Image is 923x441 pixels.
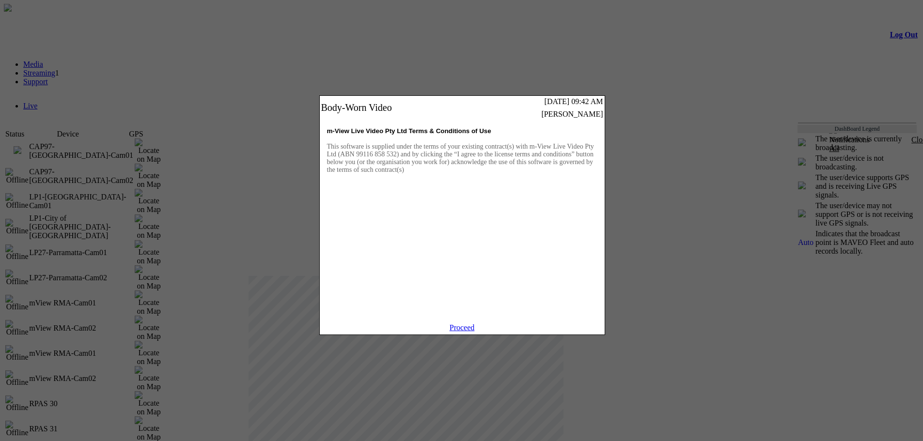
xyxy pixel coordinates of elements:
[472,109,604,119] td: [PERSON_NAME]
[450,323,475,332] a: Proceed
[327,143,594,173] span: This software is supplied under the terms of your existing contract(s) with m-View Live Video Pty...
[327,127,491,135] span: m-View Live Video Pty Ltd Terms & Conditions of Use
[472,97,604,106] td: [DATE] 09:42 AM
[321,102,471,113] div: Body-Worn Video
